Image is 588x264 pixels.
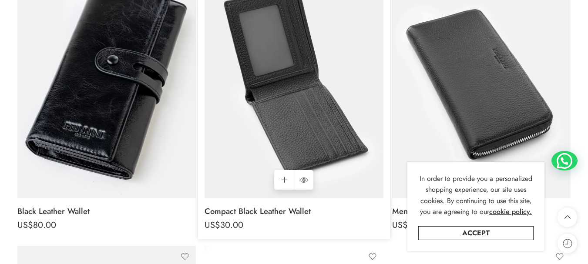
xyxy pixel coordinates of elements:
[392,219,408,231] span: US$
[294,170,313,190] a: QUICK SHOP
[205,203,383,220] a: Compact Black Leather Wallet
[489,206,532,217] a: cookie policy.
[418,226,534,240] a: Accept
[205,219,220,231] span: US$
[17,219,56,231] bdi: 80.00
[392,203,571,220] a: Men’s Black Leather Zip Wallet
[274,170,294,190] a: Add to cart: “Compact Black Leather Wallet”
[392,219,431,231] bdi: 50.00
[420,174,532,217] span: In order to provide you a personalized shopping experience, our site uses cookies. By continuing ...
[17,203,196,220] a: Black Leather Wallet
[17,219,33,231] span: US$
[205,219,243,231] bdi: 30.00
